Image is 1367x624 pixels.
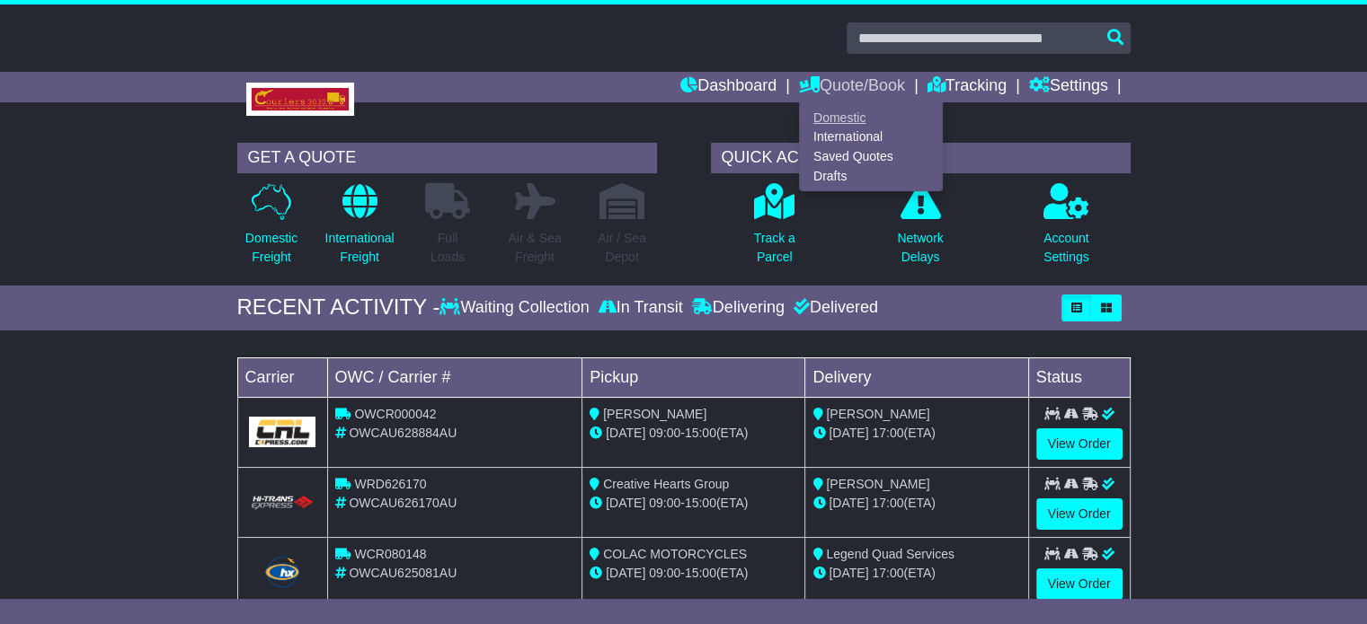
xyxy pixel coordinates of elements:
[1043,229,1089,267] p: Account Settings
[799,72,905,102] a: Quote/Book
[800,166,942,186] a: Drafts
[603,477,729,491] span: Creative Hearts Group
[249,417,316,447] img: GetCarrierServiceLogo
[826,407,929,421] span: [PERSON_NAME]
[829,496,868,510] span: [DATE]
[349,426,457,440] span: OWCAU628884AU
[582,357,805,397] td: Pickup
[688,298,789,318] div: Delivering
[812,424,1020,443] div: (ETA)
[590,564,797,583] div: - (ETA)
[603,407,706,421] span: [PERSON_NAME]
[244,182,298,277] a: DomesticFreight
[1028,357,1130,397] td: Status
[245,229,297,267] p: Domestic Freight
[685,426,716,440] span: 15:00
[606,426,645,440] span: [DATE]
[799,102,943,191] div: Quote/Book
[354,547,426,561] span: WCR080148
[829,566,868,580] span: [DATE]
[606,496,645,510] span: [DATE]
[649,426,680,440] span: 09:00
[826,547,954,561] span: Legend Quad Services
[829,426,868,440] span: [DATE]
[649,496,680,510] span: 09:00
[789,298,878,318] div: Delivered
[1036,498,1123,530] a: View Order
[1036,428,1123,460] a: View Order
[800,108,942,127] a: Domestic
[812,494,1020,513] div: (ETA)
[649,566,680,580] span: 09:00
[872,496,903,510] span: 17:00
[896,182,944,277] a: NetworkDelays
[812,564,1020,583] div: (ETA)
[826,477,929,491] span: [PERSON_NAME]
[439,298,593,318] div: Waiting Collection
[590,494,797,513] div: - (ETA)
[349,496,457,510] span: OWCAU626170AU
[805,357,1028,397] td: Delivery
[680,72,777,102] a: Dashboard
[606,566,645,580] span: [DATE]
[354,477,426,491] span: WRD626170
[237,357,327,397] td: Carrier
[594,298,688,318] div: In Transit
[800,127,942,147] a: International
[590,424,797,443] div: - (ETA)
[711,143,1131,173] div: QUICK ACTIONS
[685,566,716,580] span: 15:00
[237,294,440,321] div: RECENT ACTIVITY -
[754,229,795,267] p: Track a Parcel
[685,496,716,510] span: 15:00
[800,147,942,167] a: Saved Quotes
[508,229,561,267] p: Air & Sea Freight
[603,547,747,561] span: COLAC MOTORCYCLES
[897,229,943,267] p: Network Delays
[425,229,470,267] p: Full Loads
[249,495,316,512] img: HiTrans.png
[753,182,796,277] a: Track aParcel
[262,554,302,590] img: Hunter_Express.png
[872,426,903,440] span: 17:00
[1029,72,1108,102] a: Settings
[354,407,436,421] span: OWCR000042
[324,229,394,267] p: International Freight
[327,357,582,397] td: OWC / Carrier #
[324,182,395,277] a: InternationalFreight
[1043,182,1090,277] a: AccountSettings
[872,566,903,580] span: 17:00
[237,143,657,173] div: GET A QUOTE
[349,566,457,580] span: OWCAU625081AU
[598,229,646,267] p: Air / Sea Depot
[928,72,1007,102] a: Tracking
[1036,568,1123,600] a: View Order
